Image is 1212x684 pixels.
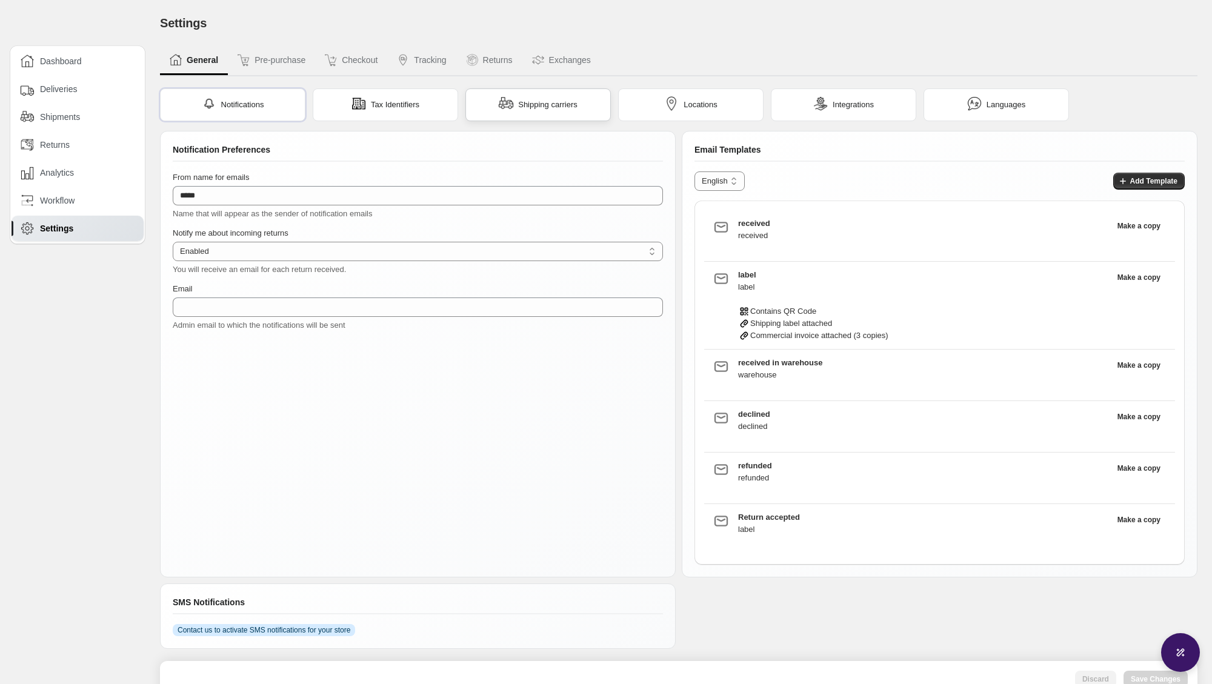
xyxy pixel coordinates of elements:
[1117,221,1160,231] span: Make a copy
[738,217,1110,230] h3: received
[738,281,1110,293] div: label
[738,305,1110,317] div: Contains QR Code
[1113,173,1185,190] button: Add Template
[466,54,478,66] img: Returns icon
[738,269,1110,281] h3: label
[40,167,74,179] span: Analytics
[173,144,663,162] div: Notification Preferences
[40,83,77,95] span: Deliveries
[228,46,315,75] button: Pre-purchase
[325,54,337,66] img: Checkout icon
[238,54,250,66] img: Pre-purchase icon
[738,460,1110,472] h3: refunded
[160,16,207,30] span: Settings
[738,523,1110,536] div: label
[173,228,288,237] span: Notify me about incoming returns
[40,222,73,234] span: Settings
[987,99,1025,111] span: Languages
[173,596,663,614] div: SMS Notifications
[1117,412,1160,422] span: Make a copy
[40,55,82,67] span: Dashboard
[1117,463,1160,473] span: Make a copy
[40,111,80,123] span: Shipments
[221,99,264,111] span: Notifications
[833,99,874,111] span: Integrations
[371,99,419,111] span: Tax Identifiers
[173,173,249,182] span: From name for emails
[40,194,75,207] span: Workflow
[1110,357,1168,374] button: Clone the template
[173,320,345,330] span: Admin email to which the notifications will be sent
[315,46,387,75] button: Checkout
[1117,360,1160,370] span: Make a copy
[178,625,350,635] span: Contact us to activate SMS notifications for your store
[1110,217,1168,234] button: Clone the template
[397,54,409,66] img: Tracking icon
[173,265,346,274] span: You will receive an email for each return received.
[738,330,1110,342] div: Commercial invoice attached (3 copies)
[173,209,373,218] span: Name that will appear as the sender of notification emails
[173,284,193,293] span: Email
[456,46,522,75] button: Returns
[170,54,182,66] img: General icon
[738,317,1110,330] div: Shipping label attached
[522,46,601,75] button: Exchanges
[738,472,1110,484] div: refunded
[738,511,1110,523] h3: Return accepted
[1110,460,1168,477] button: Clone the template
[40,139,70,151] span: Returns
[1110,269,1168,286] button: Clone the template
[1130,176,1177,186] span: Add Template
[1117,515,1160,525] span: Make a copy
[518,99,578,111] span: Shipping carriers
[387,46,456,75] button: Tracking
[684,99,718,111] span: Locations
[738,357,1110,369] h3: received in warehouse
[160,46,228,75] button: General
[738,408,1110,420] h3: declined
[1110,511,1168,528] button: Clone the template
[532,54,544,66] img: Exchanges icon
[1117,273,1160,282] span: Make a copy
[1110,408,1168,425] button: Clone the template
[694,144,1185,162] div: Email Templates
[738,420,1110,433] div: declined
[738,230,1110,242] div: received
[738,369,1110,381] div: warehouse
